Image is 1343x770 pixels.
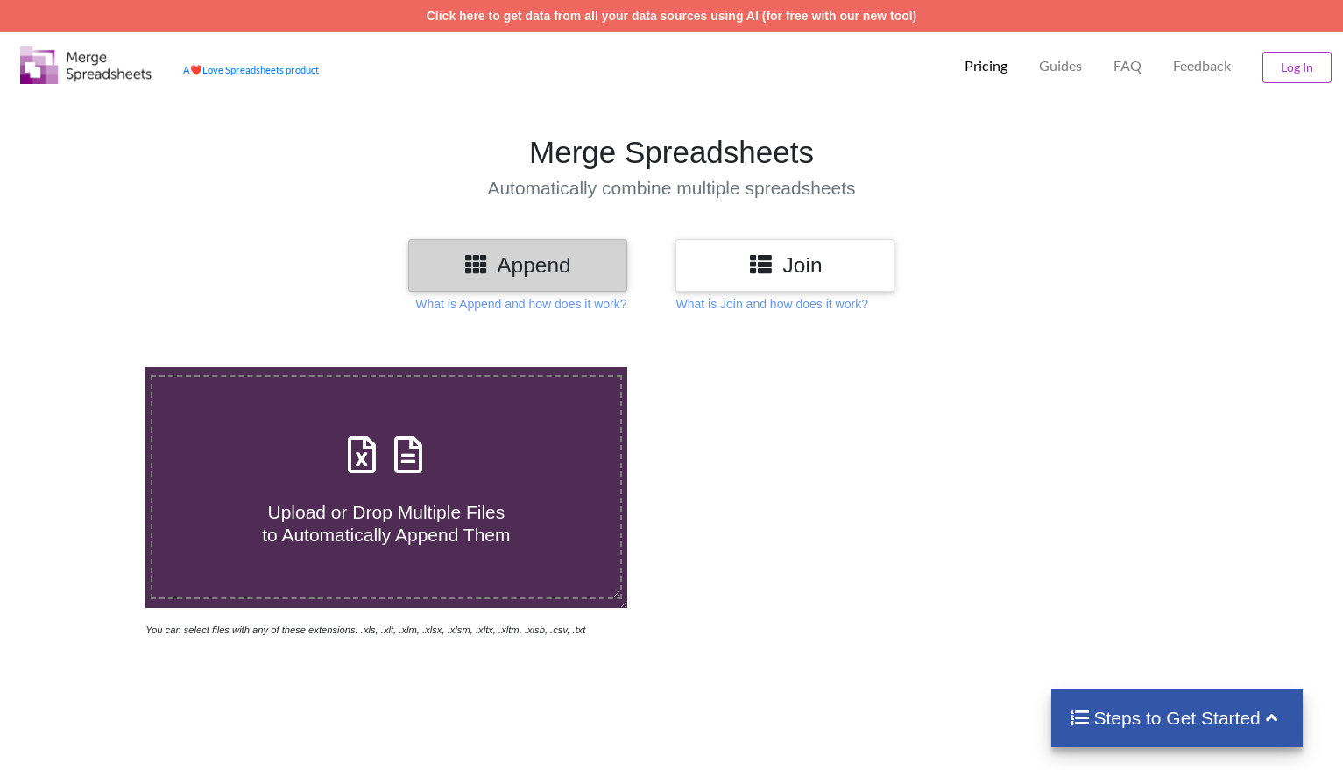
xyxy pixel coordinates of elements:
button: Log In [1262,52,1332,83]
img: Logo.png [20,46,152,84]
i: You can select files with any of these extensions: .xls, .xlt, .xlm, .xlsx, .xlsm, .xltx, .xltm, ... [145,625,585,635]
p: Guides [1039,57,1082,75]
h3: Join [689,252,881,278]
h4: Steps to Get Started [1069,707,1285,729]
a: AheartLove Spreadsheets product [183,64,319,75]
p: FAQ [1113,57,1142,75]
p: Pricing [965,57,1007,75]
a: Click here to get data from all your data sources using AI (for free with our new tool) [427,9,917,23]
h3: Append [421,252,614,278]
p: What is Append and how does it work? [415,295,626,313]
span: heart [190,64,202,75]
span: Feedback [1173,59,1231,73]
span: Upload or Drop Multiple Files to Automatically Append Them [262,502,510,544]
p: What is Join and how does it work? [675,295,867,313]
